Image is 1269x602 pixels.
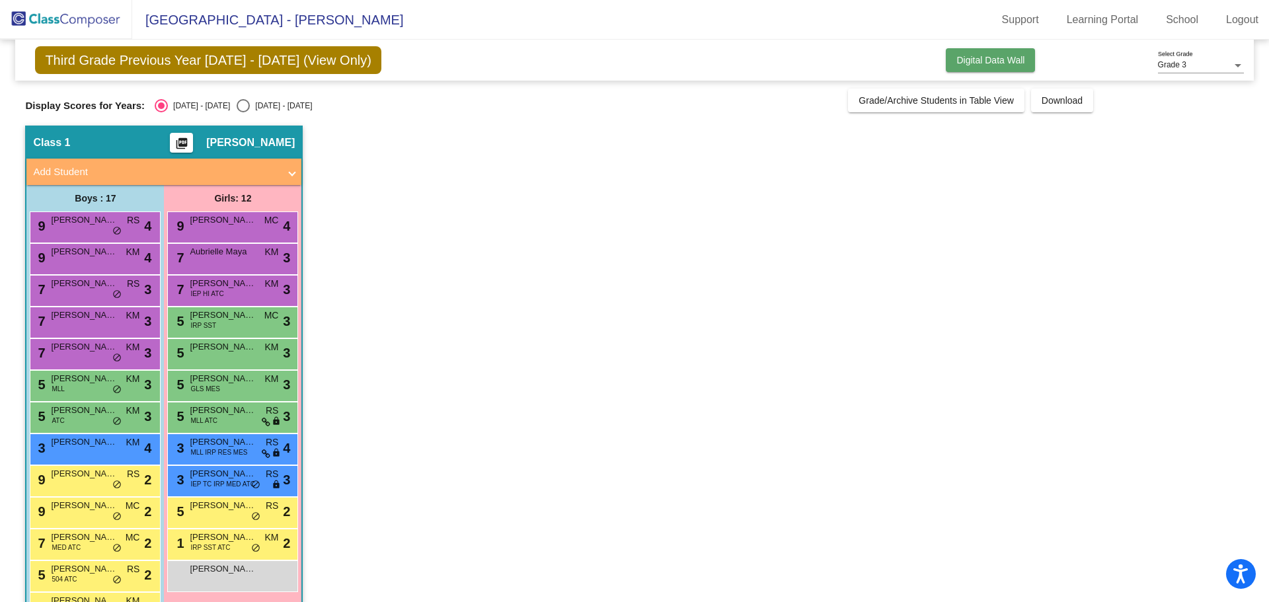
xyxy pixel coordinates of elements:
span: RS [127,562,139,576]
span: 2 [144,533,151,553]
span: 3 [173,441,184,455]
span: KM [264,340,278,354]
span: 5 [34,377,45,392]
div: [DATE] - [DATE] [250,100,312,112]
span: 9 [34,504,45,519]
span: 7 [34,314,45,328]
span: [PERSON_NAME] [190,435,256,449]
span: MLL IRP RES MES [190,447,247,457]
span: 3 [173,472,184,487]
span: 504 ATC [52,574,77,584]
span: 4 [283,438,290,458]
div: Boys : 17 [26,185,164,211]
span: 2 [144,502,151,521]
span: RS [127,467,139,481]
a: Learning Portal [1056,9,1149,30]
span: MLL ATC [190,416,217,426]
span: Grade 3 [1158,60,1186,69]
span: 3 [144,406,151,426]
span: Aubrielle Maya [190,245,256,258]
span: KM [126,404,139,418]
span: GLS MES [190,384,219,394]
span: [PERSON_NAME] [51,531,117,544]
span: do_not_disturb_alt [112,226,122,237]
span: do_not_disturb_alt [251,543,260,554]
span: 3 [283,343,290,363]
span: 3 [283,375,290,395]
span: lock [272,416,281,427]
span: [PERSON_NAME] [51,562,117,576]
span: [PERSON_NAME] [190,213,256,227]
span: 3 [283,280,290,299]
span: [PERSON_NAME] [51,309,117,322]
span: KM [126,245,139,259]
span: ATC [52,416,64,426]
span: [PERSON_NAME] [51,435,117,449]
button: Download [1031,89,1093,112]
span: lock [272,480,281,490]
span: [PERSON_NAME] [206,136,295,149]
span: 2 [283,533,290,553]
span: MC [264,213,279,227]
span: 3 [283,470,290,490]
span: [GEOGRAPHIC_DATA] - [PERSON_NAME] [132,9,403,30]
span: MED ATC [52,543,81,552]
span: do_not_disturb_alt [251,511,260,522]
span: do_not_disturb_alt [112,385,122,395]
span: do_not_disturb_alt [112,480,122,490]
div: Girls: 12 [164,185,301,211]
span: RS [266,467,278,481]
span: 5 [34,568,45,582]
mat-expansion-panel-header: Add Student [26,159,301,185]
span: KM [264,372,278,386]
span: lock [272,448,281,459]
span: do_not_disturb_alt [112,575,122,585]
span: KM [264,245,278,259]
span: IRP SST ATC [190,543,230,552]
span: Download [1042,95,1083,106]
span: 2 [144,470,151,490]
span: [PERSON_NAME] [51,404,117,417]
span: [PERSON_NAME] [190,372,256,385]
span: IRP SST [190,320,216,330]
button: Digital Data Wall [946,48,1035,72]
span: 7 [34,282,45,297]
button: Print Students Details [170,133,193,153]
span: 2 [283,502,290,521]
span: 5 [173,377,184,392]
span: RS [266,404,278,418]
span: 4 [144,248,151,268]
span: RS [266,499,278,513]
button: Grade/Archive Students in Table View [848,89,1024,112]
a: School [1155,9,1209,30]
span: 3 [144,375,151,395]
span: 7 [34,346,45,360]
span: 5 [34,409,45,424]
span: do_not_disturb_alt [112,511,122,522]
span: KM [264,277,278,291]
span: KM [126,435,139,449]
span: 3 [144,280,151,299]
span: KM [264,531,278,545]
mat-panel-title: Add Student [33,165,279,180]
div: [DATE] - [DATE] [168,100,230,112]
span: RS [127,213,139,227]
span: do_not_disturb_alt [112,543,122,554]
span: KM [126,372,139,386]
span: 4 [144,438,151,458]
span: 9 [34,472,45,487]
span: [PERSON_NAME] [51,245,117,258]
span: 7 [173,250,184,265]
span: [PERSON_NAME] [190,562,256,576]
span: Display Scores for Years: [25,100,145,112]
span: KM [126,309,139,322]
a: Support [991,9,1050,30]
span: [PERSON_NAME] [51,467,117,480]
span: 7 [34,536,45,550]
span: do_not_disturb_alt [112,353,122,363]
span: [PERSON_NAME] [51,340,117,354]
span: MC [126,499,140,513]
span: 3 [283,406,290,426]
span: [PERSON_NAME] [190,277,256,290]
span: 7 [173,282,184,297]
